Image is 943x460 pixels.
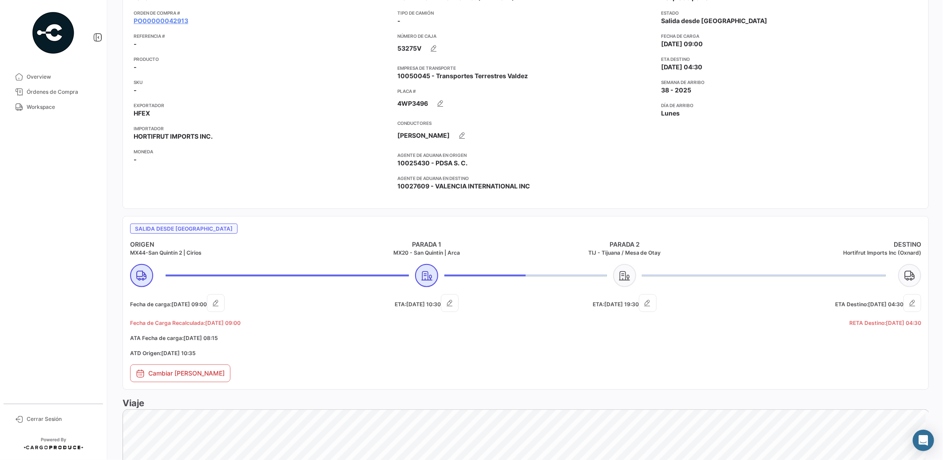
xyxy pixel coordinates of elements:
h5: ATA Fecha de carga: [130,334,328,342]
span: [DATE] 04:30 [661,63,702,72]
h4: ORIGEN [130,240,328,249]
span: [DATE] 09:00 [661,40,703,48]
app-card-info-title: Número de Caja [397,32,654,40]
span: [DATE] 08:15 [183,335,218,341]
h5: RETA Destino: [724,319,922,327]
h5: MX20 - San Quintín | Arca [328,249,526,257]
app-card-info-title: Estado [661,9,918,16]
div: Abrir Intercom Messenger [913,430,934,451]
span: Overview [27,73,96,81]
h5: ETA Destino: [724,294,922,312]
span: [DATE] 04:30 [868,301,903,308]
span: - [134,155,137,164]
span: 10027609 - VALENCIA INTERNATIONAL INC [397,182,530,191]
a: PO00000042913 [134,16,188,25]
img: powered-by.png [31,11,75,55]
h5: ETA: [328,294,526,312]
a: Órdenes de Compra [7,84,99,100]
span: Salida desde [GEOGRAPHIC_DATA] [661,16,767,25]
h5: Fecha de carga: [130,294,328,312]
app-card-info-title: Orden de Compra # [134,9,390,16]
h5: Hortifrut Imports Inc (Oxnard) [724,249,922,257]
app-card-info-title: Referencia # [134,32,390,40]
span: 10025430 - PDSA S. C. [397,159,468,168]
app-card-info-title: Semana de Arribo [661,79,918,86]
span: [DATE] 04:30 [886,320,921,326]
app-card-info-title: Importador [134,125,390,132]
span: - [397,16,400,25]
span: - [134,86,137,95]
span: [DATE] 09:00 [205,320,241,326]
app-card-info-title: Día de Arribo [661,102,918,109]
span: Lunes [661,109,680,118]
span: Órdenes de Compra [27,88,96,96]
span: 53275V [397,44,421,53]
app-card-info-title: Agente de Aduana en Destino [397,175,654,182]
span: - [134,63,137,72]
app-card-info-title: Placa # [397,88,654,95]
span: 4WP3496 [397,99,428,108]
h5: MX44-San Quintín 2 | Cirios [130,249,328,257]
app-card-info-title: Producto [134,56,390,63]
app-card-info-title: SKU [134,79,390,86]
span: Workspace [27,103,96,111]
h4: PARADA 2 [526,240,724,249]
app-card-info-title: Empresa de Transporte [397,64,654,72]
h5: Fecha de Carga Recalculada: [130,319,328,327]
span: 10050045 - Transportes Terrestres Valdez [397,72,528,80]
app-card-info-title: Moneda [134,148,390,155]
a: Overview [7,69,99,84]
span: [PERSON_NAME] [397,131,450,140]
span: [DATE] 10:35 [161,350,196,356]
button: Cambiar [PERSON_NAME] [130,364,230,382]
app-card-info-title: Tipo de Camión [397,9,654,16]
span: [DATE] 19:30 [604,301,639,308]
h5: ETA: [526,294,724,312]
h4: DESTINO [724,240,922,249]
h5: TIJ - Tijuana / Mesa de Otay [526,249,724,257]
span: [DATE] 09:00 [171,301,207,308]
span: Cerrar Sesión [27,415,96,423]
span: HORTIFRUT IMPORTS INC. [134,132,213,141]
span: 38 - 2025 [661,86,691,95]
app-card-info-title: ETA Destino [661,56,918,63]
h5: ATD Origen: [130,349,328,357]
app-card-info-title: Agente de Aduana en Origen [397,152,654,159]
app-card-info-title: Conductores [397,120,654,127]
a: Workspace [7,100,99,115]
span: [DATE] 10:30 [406,301,441,308]
app-card-info-title: Fecha de carga [661,32,918,40]
h4: PARADA 1 [328,240,526,249]
h3: Viaje [123,397,929,409]
span: - [134,40,137,48]
app-card-info-title: Exportador [134,102,390,109]
span: Salida desde [GEOGRAPHIC_DATA] [130,224,238,234]
span: HFEX [134,109,150,118]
